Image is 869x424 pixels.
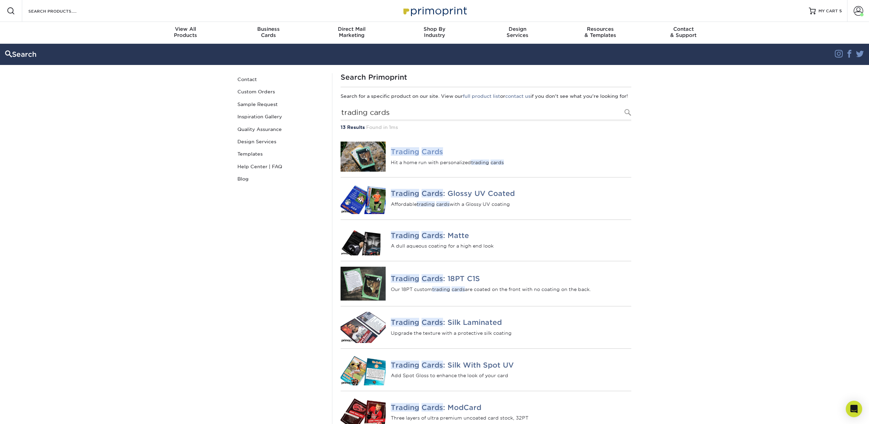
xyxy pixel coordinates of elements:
a: Design Services [235,135,327,148]
em: cards [436,201,450,207]
em: Cards [422,360,443,369]
img: Trading Cards: Matte [341,225,386,255]
a: Trading Cards: 18PT C1S Trading Cards: 18PT C1S Our 18PT customtrading cardsare coated on the fro... [341,261,631,306]
a: Trading Cards: Silk Laminated Trading Cards: Silk Laminated Upgrade the texture with a protective... [341,306,631,348]
a: View AllProducts [144,22,227,44]
a: Direct MailMarketing [310,22,393,44]
em: Cards [422,274,443,283]
img: Trading Cards [341,142,386,172]
img: Trading Cards: Glossy UV Coated [341,183,386,214]
a: Help Center | FAQ [235,160,327,173]
h1: Search Primoprint [341,73,631,81]
a: Templates [235,148,327,160]
p: Hit a home run with personalized [391,159,631,165]
em: trading [432,286,450,292]
em: Trading [391,147,419,156]
em: cards [452,286,465,292]
p: Three layers of ultra premium uncoated card stock, 32PT [391,414,631,421]
p: Affordable with a Glossy UV coating [391,201,631,208]
a: Trading Cards: Glossy UV Coated Trading Cards: Glossy UV Coated Affordabletrading cardswith a Glo... [341,177,631,220]
span: Contact [642,26,725,32]
a: BusinessCards [227,22,310,44]
em: Trading [391,274,419,283]
div: Marketing [310,26,393,38]
em: Trading [391,360,419,369]
p: A dull aqueous coating for a high end look [391,242,631,249]
img: Trading Cards: 18PT C1S [341,267,386,301]
span: Resources [559,26,642,32]
img: Trading Cards: Silk Laminated [341,312,386,343]
span: Business [227,26,310,32]
h4: : 18PT C1S [391,275,631,283]
div: Open Intercom Messenger [846,401,862,417]
span: 5 [839,9,842,13]
a: Custom Orders [235,85,327,98]
span: Direct Mail [310,26,393,32]
em: Cards [422,189,443,198]
h4: : Silk With Spot UV [391,361,631,369]
input: SEARCH PRODUCTS..... [28,7,94,15]
em: trading [471,159,489,165]
a: contact us [505,93,530,99]
div: Services [476,26,559,38]
p: Search for a specific product on our site. View our or if you don't see what you're looking for! [341,93,631,100]
a: Trading Cards: Matte Trading Cards: Matte A dull aqueous coating for a high end look [341,220,631,261]
input: Search Products... [341,105,631,121]
p: Add Spot Gloss to enhance the look of your card [391,372,631,379]
span: View All [144,26,227,32]
div: Industry [393,26,476,38]
span: Design [476,26,559,32]
em: Cards [422,231,443,240]
a: Sample Request [235,98,327,110]
p: Our 18PT custom are coated on the front with no coating on the back. [391,286,631,292]
h4: : Silk Laminated [391,318,631,327]
div: Cards [227,26,310,38]
img: Primoprint [400,3,469,18]
h4: : ModCard [391,403,631,411]
a: Inspiration Gallery [235,110,327,123]
em: Trading [391,403,419,411]
strong: 13 Results [341,124,365,130]
a: Contact& Support [642,22,725,44]
em: cards [491,159,504,165]
a: Trading Cards Trading Cards Hit a home run with personalizedtrading cards [341,136,631,177]
em: trading [417,201,435,207]
div: & Support [642,26,725,38]
em: Trading [391,318,419,327]
div: & Templates [559,26,642,38]
h4: : Matte [391,231,631,240]
em: Trading [391,189,419,198]
a: Trading Cards: Silk With Spot UV Trading Cards: Silk With Spot UV Add Spot Gloss to enhance the l... [341,349,631,391]
a: Shop ByIndustry [393,22,476,44]
em: Cards [422,147,443,156]
em: Cards [422,318,443,327]
a: DesignServices [476,22,559,44]
img: Trading Cards: Silk With Spot UV [341,354,386,385]
div: Products [144,26,227,38]
em: Cards [422,403,443,411]
em: Trading [391,231,419,240]
a: Blog [235,173,327,185]
a: Contact [235,73,327,85]
a: Quality Assurance [235,123,327,135]
span: Shop By [393,26,476,32]
a: Resources& Templates [559,22,642,44]
span: MY CART [818,8,838,14]
p: Upgrade the texture with a protective silk coating [391,329,631,336]
span: Found in 1ms [366,124,398,130]
h4: : Glossy UV Coated [391,189,631,198]
a: full product list [463,93,500,99]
